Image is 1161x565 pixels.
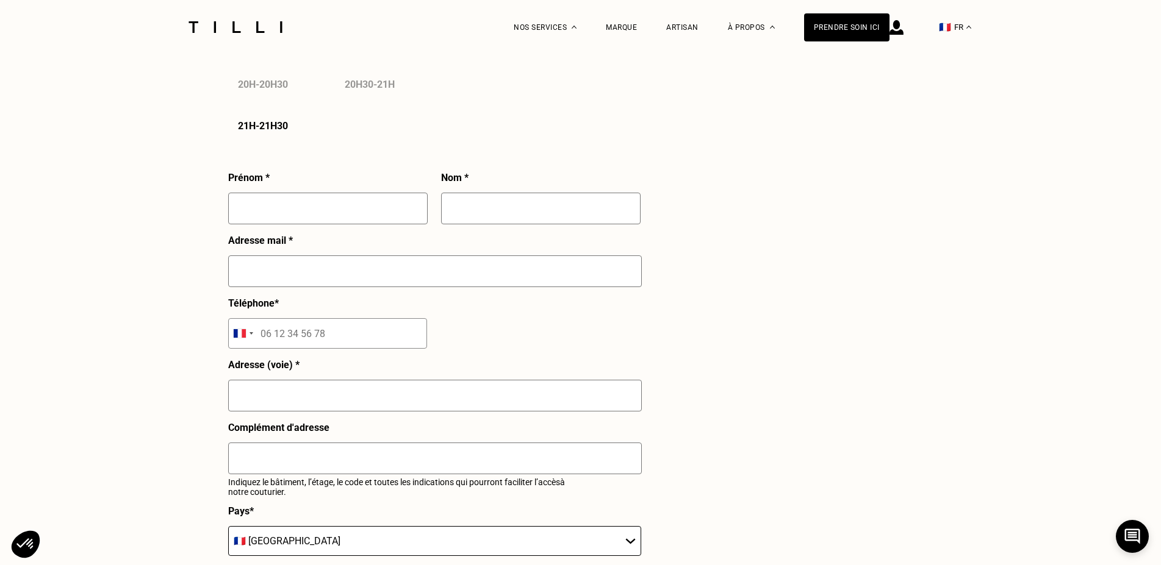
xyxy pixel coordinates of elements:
[229,319,257,348] div: Selected country
[770,26,775,29] img: Menu déroulant à propos
[890,20,904,35] img: icône connexion
[228,297,279,309] p: Téléphone *
[572,26,577,29] img: Menu déroulant
[184,21,287,33] img: Logo du service de couturière Tilli
[441,172,469,183] p: Nom *
[228,235,293,246] p: Adresse mail *
[939,21,951,33] span: 🇫🇷
[228,505,254,517] p: Pays *
[666,23,699,32] a: Artisan
[804,13,890,41] a: Prendre soin ici
[606,23,637,32] a: Marque
[966,26,971,29] img: menu déroulant
[228,359,300,371] p: Adresse (voie) *
[238,120,288,132] p: 21h - 21h30
[228,172,270,183] p: Prénom *
[228,477,586,497] p: Indiquez le bâtiment, l’étage, le code et toutes les indications qui pourront faciliter l’accès à...
[228,422,329,433] p: Complément d'adresse
[228,318,427,349] input: 06 12 34 56 78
